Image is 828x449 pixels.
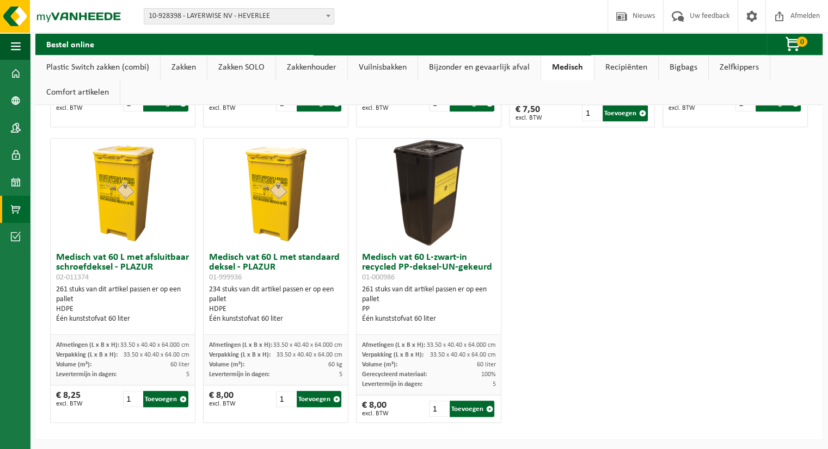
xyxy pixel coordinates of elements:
[56,361,91,368] span: Volume (m³):
[515,105,542,121] div: € 7,50
[56,371,116,378] span: Levertermijn in dagen:
[276,391,296,407] input: 1
[186,371,189,378] span: 5
[69,139,177,247] img: 02-011374
[273,342,342,348] span: 33.50 x 40.40 x 64.000 cm
[362,314,495,324] div: Één kunststofvat 60 liter
[56,352,118,358] span: Verpakking (L x B x H):
[144,9,334,24] span: 10-928398 - LAYERWISE NV - HEVERLEE
[796,36,807,47] span: 0
[277,352,342,358] span: 33.50 x 40.40 x 64.00 cm
[418,55,541,80] a: Bijzonder en gevaarlijk afval
[276,55,347,80] a: Zakkenhouder
[123,391,143,407] input: 1
[209,342,272,348] span: Afmetingen (L x B x H):
[56,253,189,282] h3: Medisch vat 60 L met afsluitbaar schroefdeksel - PLAZUR
[481,371,495,378] span: 100%
[161,55,207,80] a: Zakken
[767,33,821,55] button: 0
[328,361,342,368] span: 60 kg
[209,253,342,282] h3: Medisch vat 60 L met standaard deksel - PLAZUR
[209,314,342,324] div: Één kunststofvat 60 liter
[222,139,330,247] img: 01-999936
[209,371,269,378] span: Levertermijn in dagen:
[56,401,83,407] span: excl. BTW
[362,253,495,282] h3: Medisch vat 60 L-zwart-in recycled PP-deksel-UN-gekeurd
[143,391,188,407] button: Toevoegen
[209,391,236,407] div: € 8,00
[143,95,188,111] button: Toevoegen
[120,342,189,348] span: 33.50 x 40.40 x 64.000 cm
[56,304,189,314] div: HDPE
[209,401,236,407] span: excl. BTW
[209,285,342,324] div: 234 stuks van dit artikel passen er op een pallet
[362,401,389,417] div: € 8,00
[709,55,770,80] a: Zelfkippers
[348,55,418,80] a: Vuilnisbakken
[56,391,83,407] div: € 8,25
[375,139,483,247] img: 01-000986
[170,361,189,368] span: 60 liter
[450,401,495,417] button: Toevoegen
[362,105,389,111] span: excl. BTW
[450,95,495,111] button: Toevoegen
[582,105,602,121] input: 1
[209,361,244,368] span: Volume (m³):
[594,55,658,80] a: Recipiënten
[492,381,495,388] span: 5
[339,371,342,378] span: 5
[362,371,427,378] span: Gerecycleerd materiaal:
[362,342,425,348] span: Afmetingen (L x B x H):
[603,105,648,121] button: Toevoegen
[56,314,189,324] div: Één kunststofvat 60 liter
[297,95,342,111] button: Toevoegen
[35,80,120,105] a: Comfort artikelen
[659,55,708,80] a: Bigbags
[209,352,271,358] span: Verpakking (L x B x H):
[668,105,695,111] span: excl. BTW
[362,273,395,282] span: 01-000986
[144,8,334,24] span: 10-928398 - LAYERWISE NV - HEVERLEE
[35,33,105,54] h2: Bestel online
[541,55,594,80] a: Medisch
[362,361,397,368] span: Volume (m³):
[362,352,424,358] span: Verpakking (L x B x H):
[56,285,189,324] div: 261 stuks van dit artikel passen er op een pallet
[209,273,242,282] span: 01-999936
[430,352,495,358] span: 33.50 x 40.40 x 64.00 cm
[362,410,389,417] span: excl. BTW
[56,273,89,282] span: 02-011374
[35,55,160,80] a: Plastic Switch zakken (combi)
[426,342,495,348] span: 33.50 x 40.40 x 64.000 cm
[429,401,449,417] input: 1
[476,361,495,368] span: 60 liter
[209,105,236,111] span: excl. BTW
[56,342,119,348] span: Afmetingen (L x B x H):
[515,115,542,121] span: excl. BTW
[124,352,189,358] span: 33.50 x 40.40 x 64.00 cm
[362,285,495,324] div: 261 stuks van dit artikel passen er op een pallet
[362,304,495,314] div: PP
[56,105,83,111] span: excl. BTW
[209,304,342,314] div: HDPE
[297,391,342,407] button: Toevoegen
[756,95,801,111] button: Toevoegen
[207,55,275,80] a: Zakken SOLO
[362,381,422,388] span: Levertermijn in dagen:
